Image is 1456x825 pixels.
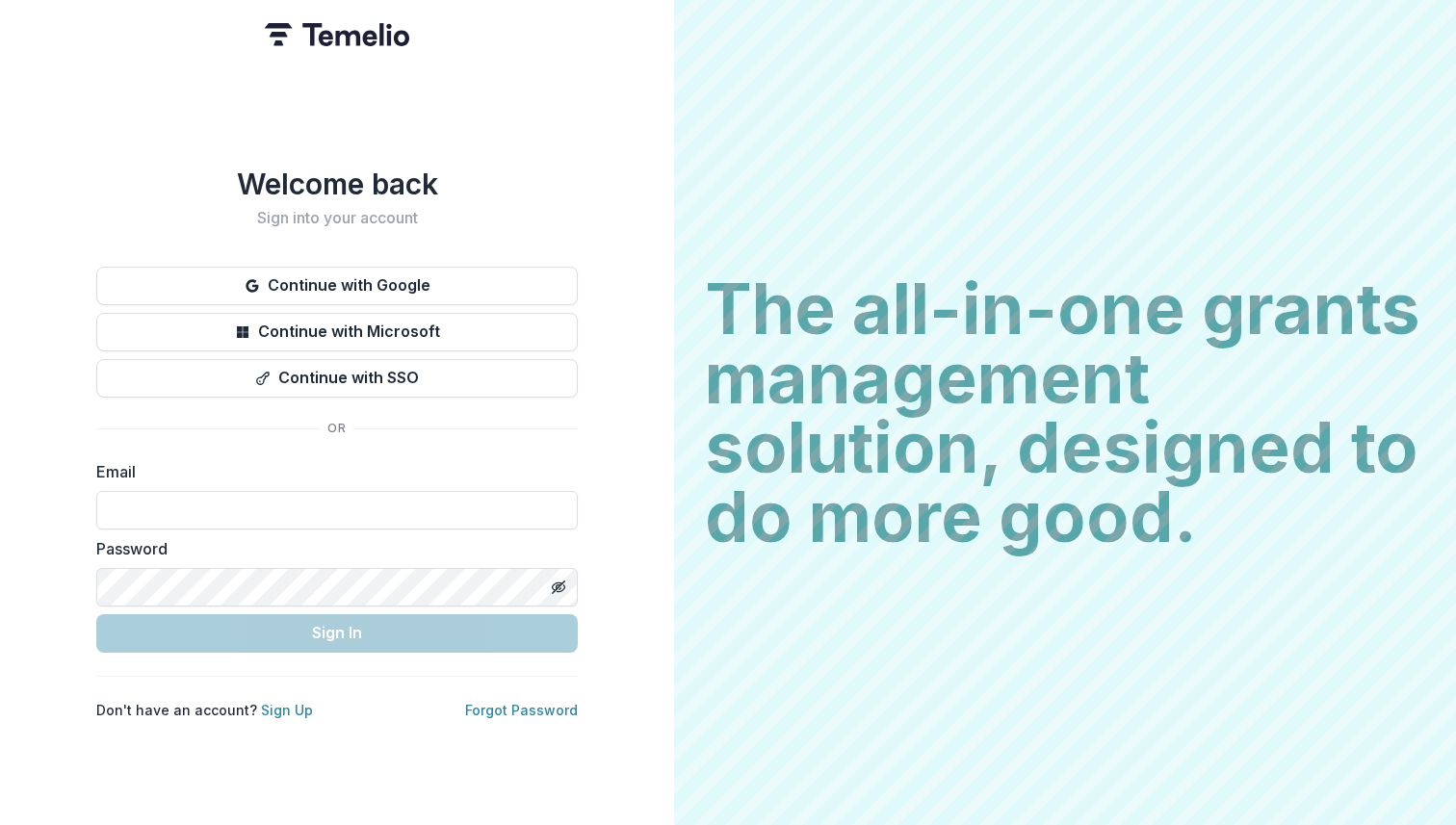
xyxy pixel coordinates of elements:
[96,700,313,720] p: Don't have an account?
[543,572,574,603] button: Toggle password visibility
[96,359,578,398] button: Continue with SSO
[96,614,578,653] button: Sign In
[96,460,566,483] label: Email
[96,313,578,351] button: Continue with Microsoft
[265,23,409,46] img: Temelio
[465,702,578,718] a: Forgot Password
[96,267,578,305] button: Continue with Google
[96,537,566,560] label: Password
[261,702,313,718] a: Sign Up
[96,167,578,201] h1: Welcome back
[96,209,578,227] h2: Sign into your account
